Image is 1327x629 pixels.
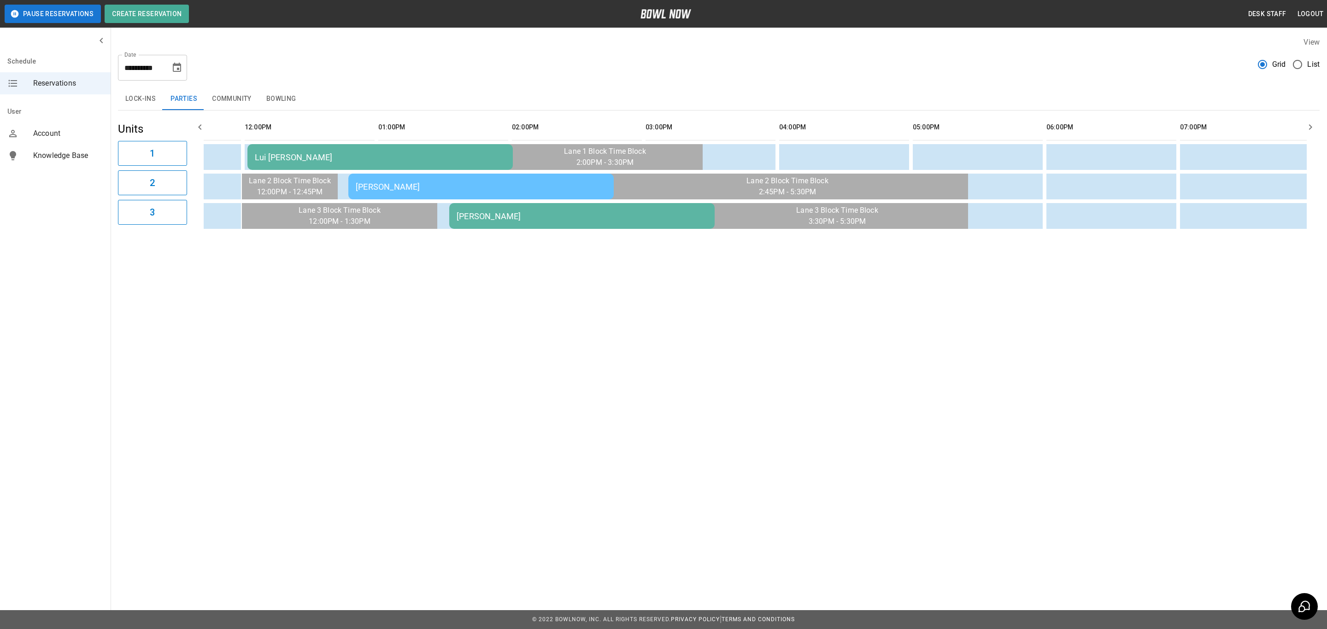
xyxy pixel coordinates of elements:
span: Knowledge Base [33,150,103,161]
div: Lui [PERSON_NAME] [255,152,505,162]
h6: 2 [150,175,155,190]
img: logo [640,9,691,18]
a: Privacy Policy [671,616,720,623]
span: Reservations [33,78,103,89]
button: Pause Reservations [5,5,101,23]
button: Desk Staff [1245,6,1290,23]
span: © 2022 BowlNow, Inc. All Rights Reserved. [532,616,671,623]
label: View [1304,38,1320,47]
div: inventory tabs [118,88,1320,110]
button: 2 [118,170,187,195]
button: Create Reservation [105,5,189,23]
h6: 1 [150,146,155,161]
th: 12:00PM [245,114,375,140]
button: Bowling [259,88,304,110]
button: Parties [163,88,205,110]
button: Community [205,88,259,110]
h6: 3 [150,205,155,220]
button: 1 [118,141,187,166]
a: Terms and Conditions [722,616,795,623]
span: Account [33,128,103,139]
button: 3 [118,200,187,225]
button: Logout [1294,6,1327,23]
span: List [1307,59,1320,70]
div: [PERSON_NAME] [356,182,606,192]
span: Grid [1272,59,1286,70]
h5: Units [118,122,187,136]
div: [PERSON_NAME] [457,211,707,221]
button: Lock-ins [118,88,163,110]
button: Choose date, selected date is Oct 5, 2025 [168,58,186,77]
